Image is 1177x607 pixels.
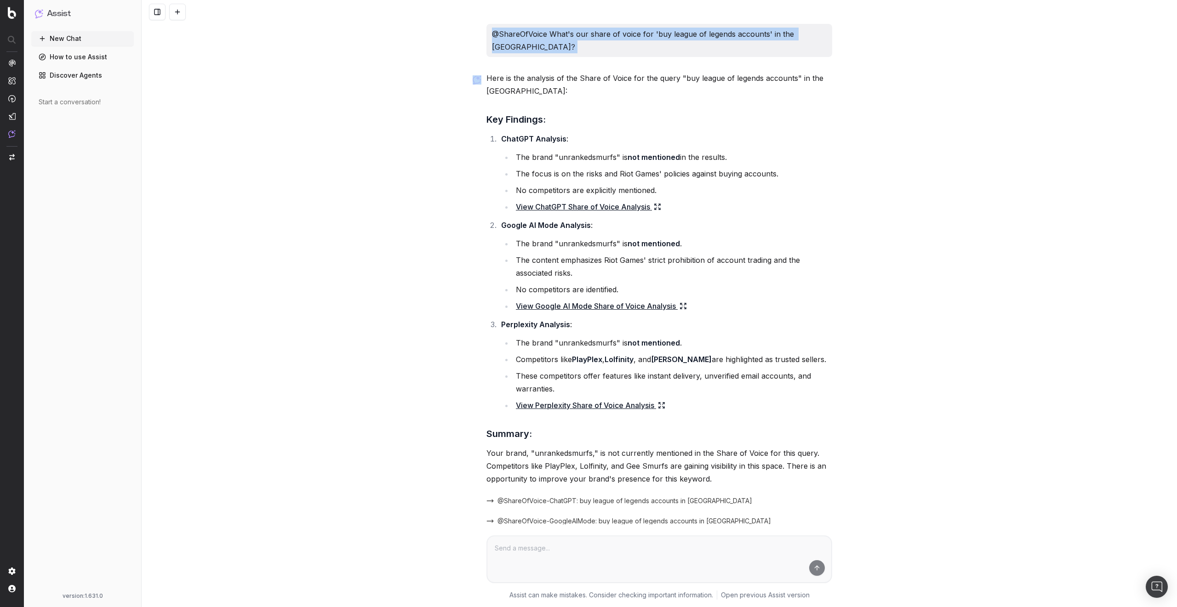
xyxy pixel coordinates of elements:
[513,167,832,180] li: The focus is on the risks and Riot Games' policies against buying accounts.
[513,237,832,250] li: The brand "unrankedsmurfs" is .
[516,399,665,412] a: View Perplexity Share of Voice Analysis
[31,50,134,64] a: How to use Assist
[513,353,832,366] li: Competitors like , , and are highlighted as trusted sellers.
[498,318,832,412] li: :
[486,447,832,485] p: Your brand, "unrankedsmurfs," is not currently mentioned in the Share of Voice for this query. Co...
[8,113,16,120] img: Studio
[509,590,713,600] p: Assist can make mistakes. Consider checking important information.
[501,320,570,329] strong: Perplexity Analysis
[516,200,661,213] a: View ChatGPT Share of Voice Analysis
[513,283,832,296] li: No competitors are identified.
[497,496,752,505] span: @ShareOfVoice-ChatGPT: buy league of legends accounts in [GEOGRAPHIC_DATA]
[8,95,16,102] img: Activation
[486,516,782,526] button: @ShareOfVoice-GoogleAIMode: buy league of legends accounts in [GEOGRAPHIC_DATA]
[486,496,763,505] button: @ShareOfVoice-ChatGPT: buy league of legends accounts in [GEOGRAPHIC_DATA]
[498,219,832,312] li: :
[8,77,16,85] img: Intelligence
[572,355,602,364] strong: PlayPlex
[513,369,832,395] li: These competitors offer features like instant delivery, unverified email accounts, and warranties.
[486,72,832,97] p: Here is the analysis of the Share of Voice for the query "buy league of legends accounts" in the ...
[628,239,680,248] strong: not mentioned
[513,336,832,349] li: The brand "unrankedsmurfs" is .
[8,585,16,592] img: My account
[605,355,634,364] strong: Lolfinity
[8,567,16,575] img: Setting
[8,130,16,138] img: Assist
[513,184,832,197] li: No competitors are explicitly mentioned.
[501,221,591,230] strong: Google AI Mode Analysis
[628,338,680,347] strong: not mentioned
[39,97,126,107] div: Start a conversation!
[492,28,827,53] p: @ShareOfVoice What's our share of voice for 'buy league of legends accounts' in the [GEOGRAPHIC_D...
[498,132,832,213] li: :
[486,112,832,127] h3: Key Findings:
[721,590,810,600] a: Open previous Assist version
[516,300,687,312] a: View Google AI Mode Share of Voice Analysis
[651,355,712,364] strong: [PERSON_NAME]
[1146,576,1168,598] div: Open Intercom Messenger
[501,134,566,143] strong: ChatGPT Analysis
[8,59,16,67] img: Analytics
[35,592,130,600] div: version: 1.631.0
[497,516,771,526] span: @ShareOfVoice-GoogleAIMode: buy league of legends accounts in [GEOGRAPHIC_DATA]
[513,254,832,279] li: The content emphasizes Riot Games' strict prohibition of account trading and the associated risks.
[31,68,134,83] a: Discover Agents
[9,154,15,160] img: Switch project
[486,426,832,441] h3: Summary:
[513,151,832,164] li: The brand "unrankedsmurfs" is in the results.
[47,7,71,20] h1: Assist
[473,75,481,85] img: Botify assist logo
[35,9,43,18] img: Assist
[8,7,16,19] img: Botify logo
[628,153,680,162] strong: not mentioned
[31,31,134,46] button: New Chat
[35,7,130,20] button: Assist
